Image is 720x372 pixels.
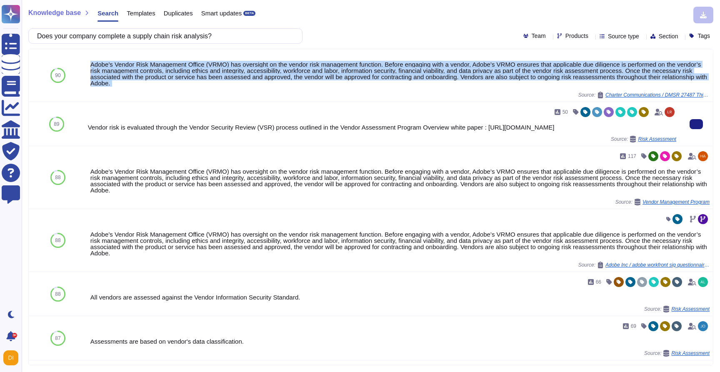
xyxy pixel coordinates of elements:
div: Adobe’s Vendor Risk Management Office (VRMO) has oversight on the vendor risk management function... [90,231,710,256]
span: Source: [578,92,710,98]
span: Source: [578,262,710,268]
span: Vendor Management Program [642,200,710,205]
input: Search a question or template... [33,29,294,43]
img: user [698,151,708,161]
span: 87 [55,336,60,341]
span: Source: [644,306,710,312]
span: Products [565,33,588,39]
div: Vendor risk is evaluated through the Vendor Security Review (VSR) process outlined in the Vendor ... [88,124,676,130]
button: user [2,349,24,367]
div: All vendors are assessed against the Vendor Information Security Standard. [90,294,710,300]
img: user [3,350,18,365]
span: 90 [55,73,60,78]
span: Duplicates [164,10,193,16]
div: Adobe’s Vendor Risk Management Office (VRMO) has oversight on the vendor risk management function... [90,61,710,86]
div: 9+ [12,333,17,338]
span: Adobe Inc / adobe workfront sig questionnaire (1) [605,262,710,267]
span: Source: [615,199,710,205]
span: Risk Assessment [638,137,676,142]
div: Assessments are based on vendor's data classification. [90,338,710,345]
span: 88 [55,292,60,297]
span: 50 [562,110,568,115]
span: Source: [611,136,676,142]
span: Risk Assessment [671,307,710,312]
span: 89 [54,122,59,127]
span: Risk Assessment [671,351,710,356]
div: BETA [243,11,255,16]
span: 88 [55,238,60,243]
span: Team [532,33,546,39]
span: Search [97,10,118,16]
span: 69 [631,324,636,329]
span: Source type [608,33,639,39]
img: user [698,277,708,287]
img: user [698,321,708,331]
span: 66 [596,280,601,285]
span: Source: [644,350,710,357]
span: 88 [55,175,60,180]
span: Knowledge base [28,10,81,16]
span: Tags [697,33,710,39]
div: Adobe’s Vendor Risk Management Office (VRMO) has oversight on the vendor risk management function... [90,168,710,193]
span: 117 [628,154,636,159]
span: Section [659,33,678,39]
img: user [665,107,675,117]
span: Templates [127,10,155,16]
span: Charter Communications / DMSR 27487 Third Party Security Assessment [605,92,710,97]
span: Smart updates [201,10,242,16]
